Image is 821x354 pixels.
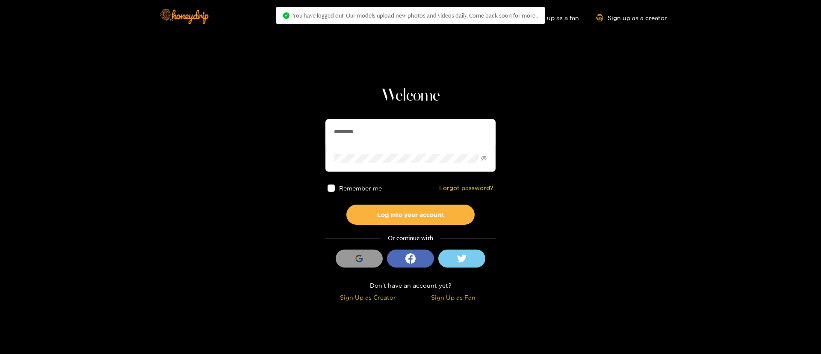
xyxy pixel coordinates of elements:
span: eye-invisible [481,155,487,161]
button: Log into your account [346,205,475,225]
div: Sign Up as Creator [328,292,408,302]
span: check-circle [283,12,289,19]
div: Or continue with [325,233,496,243]
a: Sign up as a fan [520,14,579,21]
a: Forgot password? [439,184,493,192]
h1: Welcome [325,86,496,106]
span: You have logged out. Our models upload new photos and videos daily. Come back soon for more.. [293,12,538,19]
span: Remember me [339,185,382,191]
div: Don't have an account yet? [325,280,496,290]
div: Sign Up as Fan [413,292,493,302]
a: Sign up as a creator [596,14,667,21]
